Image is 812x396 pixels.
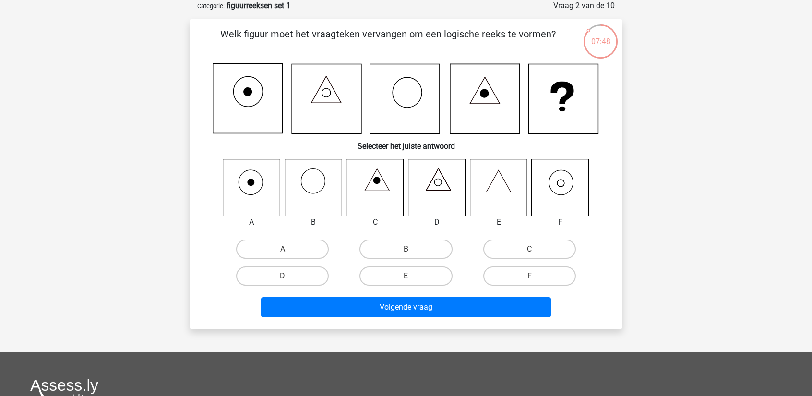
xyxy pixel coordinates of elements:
strong: figuurreeksen set 1 [227,1,290,10]
div: D [401,216,473,228]
div: C [339,216,411,228]
label: A [236,240,329,259]
div: A [215,216,288,228]
label: E [359,266,452,286]
p: Welk figuur moet het vraagteken vervangen om een logische reeks te vormen? [205,27,571,56]
label: F [483,266,576,286]
div: B [277,216,350,228]
h6: Selecteer het juiste antwoord [205,134,607,151]
label: B [359,240,452,259]
small: Categorie: [197,2,225,10]
button: Volgende vraag [261,297,551,317]
div: E [463,216,535,228]
div: 07:48 [583,24,619,48]
div: F [524,216,597,228]
label: D [236,266,329,286]
label: C [483,240,576,259]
